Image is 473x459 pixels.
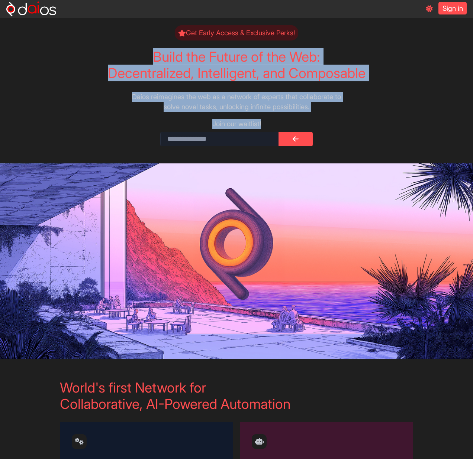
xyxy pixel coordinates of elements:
[6,1,56,16] img: logo-neg-h.svg
[60,92,413,112] p: Daios reimagines the web as a network of experts that collaborate to solve novel tasks, unlocking...
[60,49,413,81] h1: Build the Future of the Web: Decentralized, Intelligent, and Composable
[175,25,298,40] span: Get Early Access & Exclusive Perks!
[60,380,413,412] h2: World's first Network for Collaborative, AI-Powered Automation
[160,119,313,129] label: Join our waitlist!
[438,2,466,14] a: Sign in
